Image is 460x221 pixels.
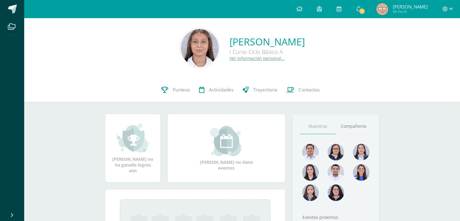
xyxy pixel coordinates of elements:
[393,4,428,10] span: [PERSON_NAME]
[230,35,305,48] a: [PERSON_NAME]
[157,78,194,102] a: Punteos
[194,78,238,102] a: Actividades
[300,119,336,134] a: Maestros
[238,78,282,102] a: Trayectoria
[328,184,344,201] img: a05d777590e8638d560af1353811e311.png
[116,123,149,153] img: achievement_small.png
[196,126,257,171] div: [PERSON_NAME] no tiene eventos
[230,48,305,55] div: I Curso Ciclo Básico A
[376,3,388,15] img: 1d0ca742f2febfec89986c8588b009e1.png
[328,144,344,160] img: 9558dc197a1395bf0f918453002107e5.png
[173,87,190,93] span: Punteos
[181,29,219,67] img: a1eecc85df4ee0bdbb098e03ad51ba95.png
[282,78,324,102] a: Contactos
[353,144,370,160] img: d792aa8378611bc2176bef7acb84e6b1.png
[393,9,428,14] span: Mi Perfil
[302,164,319,181] img: 6bc5668d4199ea03c0854e21131151f7.png
[111,123,154,173] div: [PERSON_NAME] no ha ganado logros aún
[230,55,285,61] a: Ver información personal...
[209,87,233,93] span: Actividades
[353,164,370,181] img: a5c04a697988ad129bdf05b8f922df21.png
[302,184,319,201] img: 522dc90edefdd00265ec7718d30b3fcb.png
[302,144,319,160] img: 9a0812c6f881ddad7942b4244ed4a083.png
[253,87,277,93] span: Trayectoria
[299,87,320,93] span: Contactos
[328,164,344,181] img: f2c936a4954bcb266aca92a8720a3b9f.png
[210,126,243,156] img: event_small.png
[300,214,371,220] div: Eventos próximos
[359,8,365,15] span: 1
[336,119,371,134] a: Compañeros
